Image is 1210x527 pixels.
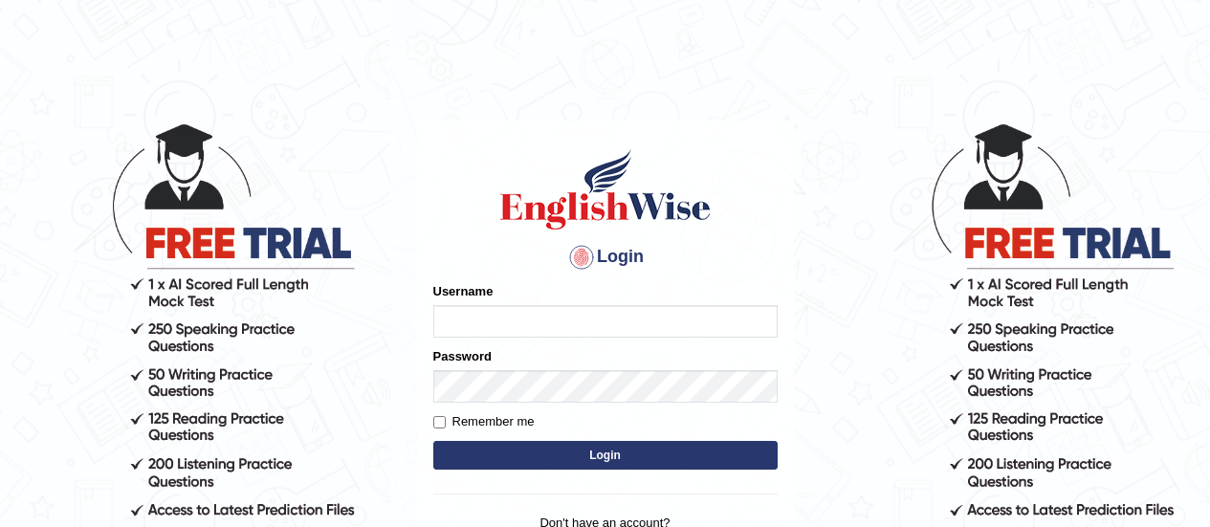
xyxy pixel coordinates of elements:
[433,416,446,428] input: Remember me
[433,347,492,365] label: Password
[433,282,494,300] label: Username
[433,412,535,431] label: Remember me
[433,242,778,273] h4: Login
[433,441,778,470] button: Login
[496,146,715,232] img: Logo of English Wise sign in for intelligent practice with AI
